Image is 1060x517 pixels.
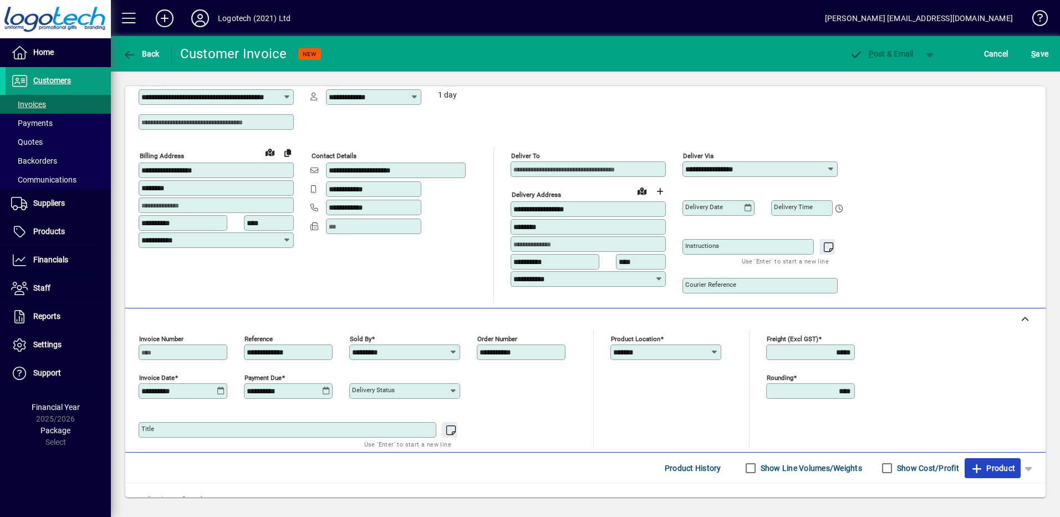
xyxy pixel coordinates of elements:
[139,335,184,343] mat-label: Invoice number
[965,458,1021,478] button: Product
[685,203,723,211] mat-label: Delivery date
[767,335,818,343] mat-label: Freight (excl GST)
[970,459,1015,477] span: Product
[141,425,154,433] mat-label: Title
[182,8,218,28] button: Profile
[685,242,719,250] mat-label: Instructions
[11,100,46,109] span: Invoices
[825,9,1013,27] div: [PERSON_NAME] [EMAIL_ADDRESS][DOMAIN_NAME]
[6,275,111,302] a: Staff
[6,246,111,274] a: Financials
[1024,2,1046,38] a: Knowledge Base
[767,374,793,382] mat-label: Rounding
[33,312,60,321] span: Reports
[11,156,57,165] span: Backorders
[6,114,111,133] a: Payments
[33,368,61,377] span: Support
[1028,44,1051,64] button: Save
[633,182,651,200] a: View on map
[218,9,291,27] div: Logotech (2021) Ltd
[477,335,517,343] mat-label: Order number
[758,463,862,474] label: Show Line Volumes/Weights
[244,374,282,382] mat-label: Payment due
[180,45,287,63] div: Customer Invoice
[984,45,1008,63] span: Cancel
[279,144,297,161] button: Copy to Delivery address
[651,183,669,200] button: Choose address
[350,335,371,343] mat-label: Sold by
[139,374,175,382] mat-label: Invoice date
[33,283,50,292] span: Staff
[33,340,62,349] span: Settings
[611,335,660,343] mat-label: Product location
[6,151,111,170] a: Backorders
[6,218,111,246] a: Products
[120,44,162,64] button: Back
[660,458,726,478] button: Product History
[6,95,111,114] a: Invoices
[869,49,874,58] span: P
[511,152,540,160] mat-label: Deliver To
[1031,45,1048,63] span: ave
[33,199,65,207] span: Suppliers
[683,152,714,160] mat-label: Deliver via
[33,227,65,236] span: Products
[742,255,829,267] mat-hint: Use 'Enter' to start a new line
[111,44,172,64] app-page-header-button: Back
[40,426,70,435] span: Package
[352,386,395,394] mat-label: Delivery status
[895,463,959,474] label: Show Cost/Profit
[123,49,160,58] span: Back
[6,133,111,151] a: Quotes
[33,255,68,264] span: Financials
[6,190,111,217] a: Suppliers
[6,303,111,331] a: Reports
[6,170,111,189] a: Communications
[11,175,77,184] span: Communications
[849,49,914,58] span: ost & Email
[364,438,451,450] mat-hint: Use 'Enter' to start a new line
[261,143,279,161] a: View on map
[844,44,919,64] button: Post & Email
[1031,49,1036,58] span: S
[774,203,813,211] mat-label: Delivery time
[685,281,736,288] mat-label: Courier Reference
[981,44,1011,64] button: Cancel
[33,48,54,57] span: Home
[11,119,53,128] span: Payments
[6,331,111,359] a: Settings
[665,459,721,477] span: Product History
[244,335,273,343] mat-label: Reference
[125,483,1046,517] div: No line items found
[11,138,43,146] span: Quotes
[6,359,111,387] a: Support
[147,8,182,28] button: Add
[6,39,111,67] a: Home
[32,403,80,412] span: Financial Year
[438,91,457,100] span: 1 day
[303,50,317,58] span: NEW
[33,76,71,85] span: Customers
